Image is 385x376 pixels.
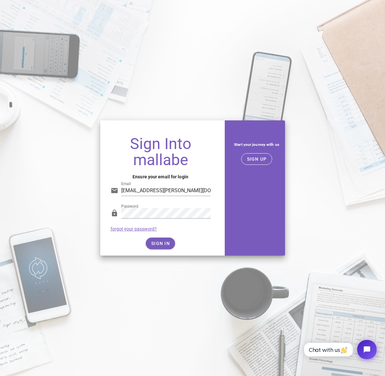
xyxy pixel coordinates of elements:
button: SIGN UP [241,153,272,165]
iframe: Tidio Chat [297,334,382,365]
span: SIGN UP [247,156,267,162]
button: SIGN IN [146,238,175,249]
label: Password [121,204,138,209]
a: forgot your password? [111,226,157,231]
h4: Ensure your email for login [111,173,211,180]
span: SIGN IN [151,241,170,246]
h5: Start your journey with us [234,141,280,148]
label: Email [121,182,131,186]
h1: Sign Into mallabe [111,136,211,168]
